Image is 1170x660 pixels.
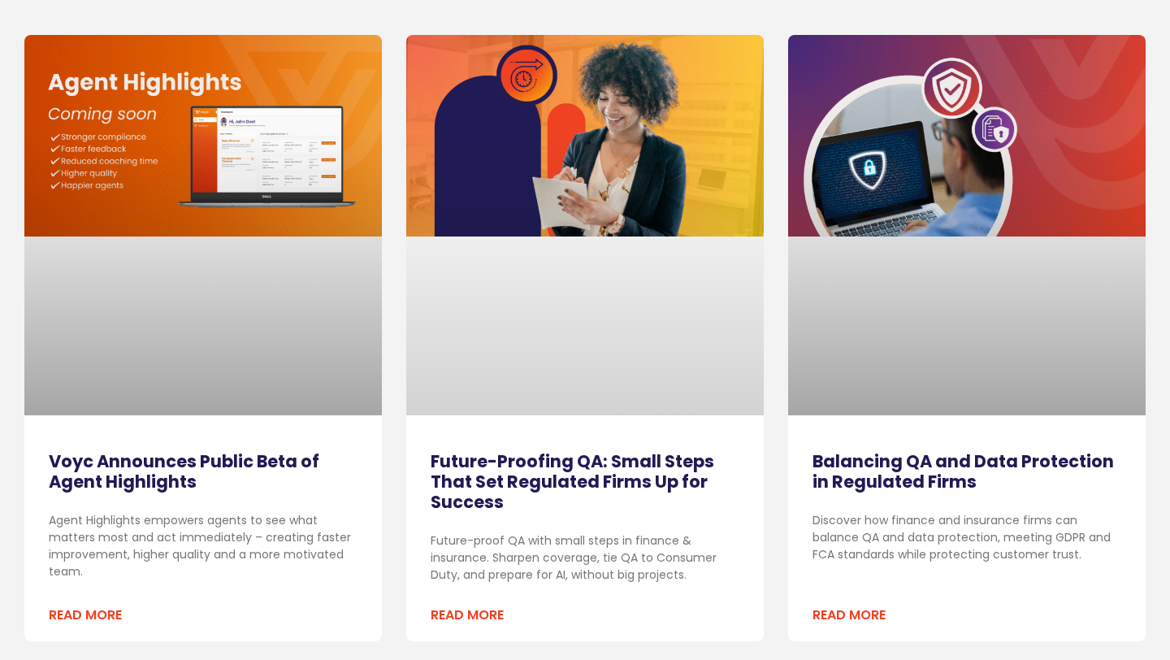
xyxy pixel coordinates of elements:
[812,606,886,625] a: Read more about Balancing QA and Data Protection in Regulated Firms
[49,606,122,625] a: Read more about Voyc Announces Public Beta of Agent Highlights
[49,449,319,493] a: Voyc Announces Public Beta of Agent Highlights
[431,532,739,584] p: Future-proof QA with small steps in finance & insurance. Sharpen coverage, tie QA to Consumer Dut...
[431,449,714,514] a: Future-Proofing QA: Small Steps That Set Regulated Firms Up for Success
[812,512,1121,563] p: Discover how finance and insurance firms can balance QA and data protection, meeting GDPR and FCA...
[431,606,504,625] a: Read more about Future-Proofing QA: Small Steps That Set Regulated Firms Up for Success
[49,512,357,580] p: Agent Highlights empowers agents to see what matters most and act immediately – creating faster i...
[812,449,1114,493] a: Balancing QA and Data Protection in Regulated Firms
